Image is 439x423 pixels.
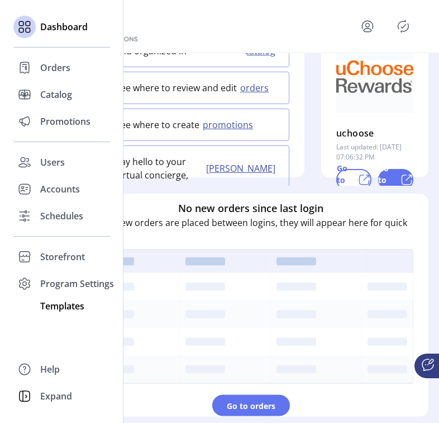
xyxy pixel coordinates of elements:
[40,88,72,101] span: Catalog
[116,118,199,131] p: See where to create
[337,162,353,198] p: Go to Test
[40,277,114,290] span: Program Settings
[88,216,413,243] p: When new orders are placed between logins, they will appear here for quick access.
[199,118,260,131] button: promotions
[336,142,413,162] p: Last updated: [DATE] 07:06:32 PM
[336,124,374,142] p: uchoose
[40,20,88,34] span: Dashboard
[212,395,290,416] button: Go to orders
[40,61,70,74] span: Orders
[40,182,80,196] span: Accounts
[40,209,83,223] span: Schedules
[116,155,203,182] p: Say hello to your virtual concierge,
[40,250,85,264] span: Storefront
[40,363,60,376] span: Help
[394,17,412,35] button: Publisher Panel
[203,162,282,175] button: [PERSON_NAME]
[116,81,237,95] p: See where to review and edit
[40,389,72,403] span: Expand
[227,399,275,411] span: Go to orders
[40,156,65,169] span: Users
[378,162,395,198] p: Go to Live
[345,13,394,40] button: menu
[237,81,275,95] button: orders
[40,115,90,128] span: Promotions
[178,201,323,216] h6: No new orders since last login
[40,299,84,313] span: Templates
